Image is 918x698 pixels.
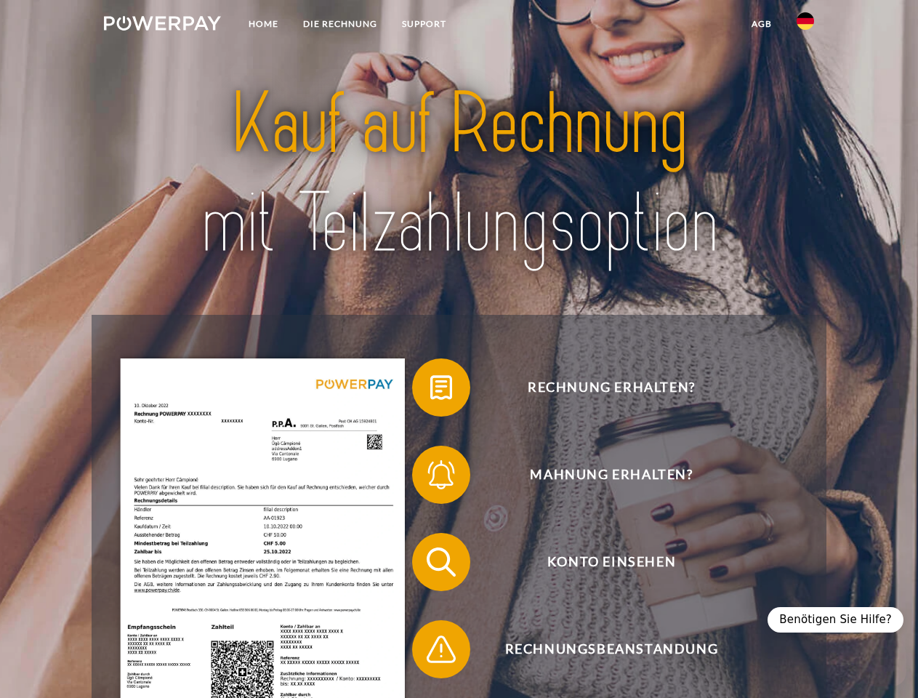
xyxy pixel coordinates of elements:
button: Mahnung erhalten? [412,446,790,504]
span: Rechnung erhalten? [433,358,789,417]
img: qb_bill.svg [423,369,459,406]
a: SUPPORT [390,11,459,37]
img: qb_warning.svg [423,631,459,667]
span: Mahnung erhalten? [433,446,789,504]
button: Rechnungsbeanstandung [412,620,790,678]
span: Rechnungsbeanstandung [433,620,789,678]
img: qb_search.svg [423,544,459,580]
a: DIE RECHNUNG [291,11,390,37]
div: Benötigen Sie Hilfe? [768,607,903,633]
iframe: Button to launch messaging window [860,640,906,686]
img: title-powerpay_de.svg [139,70,779,278]
span: Konto einsehen [433,533,789,591]
img: logo-powerpay-white.svg [104,16,221,31]
button: Rechnung erhalten? [412,358,790,417]
a: agb [739,11,784,37]
img: qb_bell.svg [423,457,459,493]
button: Konto einsehen [412,533,790,591]
a: Home [236,11,291,37]
img: de [797,12,814,30]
